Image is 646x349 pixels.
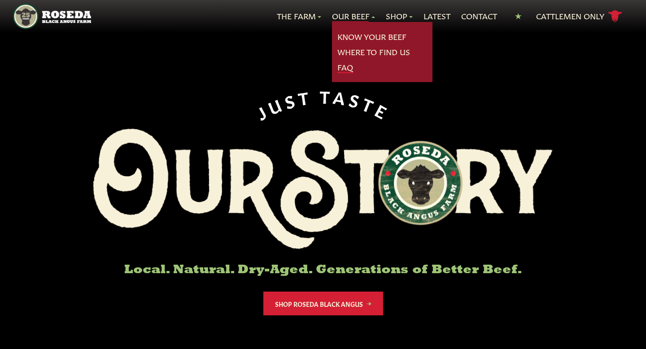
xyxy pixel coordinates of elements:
[461,10,497,22] a: Contact
[337,31,406,43] a: Know Your Beef
[386,10,413,22] a: Shop
[347,89,365,110] span: S
[319,86,334,105] span: T
[337,46,410,58] a: Where To Find Us
[373,100,393,122] span: E
[360,93,380,115] span: T
[263,292,383,315] a: Shop Roseda Black Angus
[282,89,300,109] span: S
[332,10,375,22] a: Our Beef
[277,10,321,22] a: The Farm
[423,10,450,22] a: Latest
[536,9,622,24] a: Cattlemen Only
[93,263,553,277] h6: Local. Natural. Dry-Aged. Generations of Better Beef.
[297,87,313,106] span: T
[253,100,271,122] span: J
[265,93,286,116] span: U
[93,129,553,249] img: Roseda Black Aangus Farm
[337,61,353,73] a: FAQ
[252,86,394,122] div: JUST TASTE
[13,4,91,29] img: https://roseda.com/wp-content/uploads/2021/05/roseda-25-header.png
[332,87,350,106] span: A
